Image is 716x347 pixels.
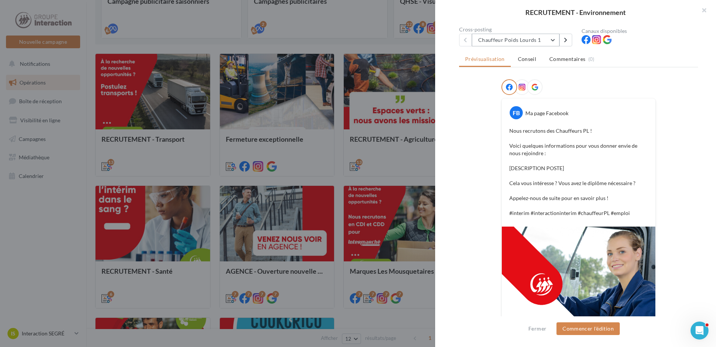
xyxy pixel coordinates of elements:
p: Nous recrutons des Chauffeurs PL ! Voici quelques informations pour vous donner envie de nous rej... [509,127,648,217]
div: Canaux disponibles [582,28,698,34]
div: RECRUTEMENT - Environnement [447,9,704,16]
div: Cross-posting [459,27,576,32]
span: (0) [588,56,595,62]
iframe: Intercom live chat [691,322,709,340]
button: Fermer [525,324,549,333]
button: Commencer l'édition [556,322,620,335]
button: Chauffeur Poids Lourds 1 [472,34,559,46]
div: Ma page Facebook [525,110,568,117]
span: Commentaires [549,55,585,63]
span: Conseil [518,56,536,62]
div: FB [510,106,523,119]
